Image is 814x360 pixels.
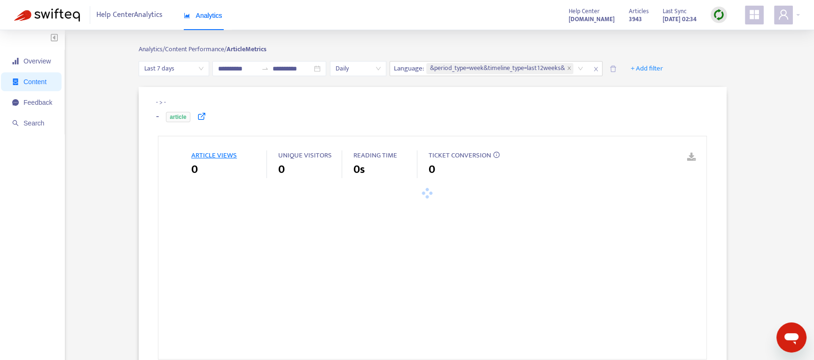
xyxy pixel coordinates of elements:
span: UNIQUE VISITORS [278,149,332,161]
span: Daily [336,62,381,76]
span: Last 7 days [144,62,203,76]
span: Search [23,119,44,127]
span: Last Sync [663,6,687,16]
span: Help Center [569,6,600,16]
span: - [164,97,166,107]
button: + Add filter [624,61,670,76]
a: [DOMAIN_NAME] [569,14,615,24]
span: delete [610,65,617,72]
img: sync.dc5367851b00ba804db3.png [713,9,725,21]
span: Overview [23,57,51,65]
span: Articles [629,6,649,16]
img: Swifteq [14,8,80,22]
span: &period_type=week&timeline_type=last12weeks& [430,63,565,74]
span: article [166,112,190,122]
span: swap-right [261,65,269,72]
span: > [159,97,164,108]
span: READING TIME [353,149,397,161]
span: 0 [191,161,198,178]
span: close [567,66,571,71]
span: search [12,120,19,126]
span: Analytics/ Content Performance/ [139,44,227,55]
span: Content [23,78,47,86]
span: user [778,9,789,20]
span: - [156,97,159,108]
span: message [12,99,19,106]
span: area-chart [184,12,190,19]
strong: [DATE] 02:34 [663,14,697,24]
span: TICKET CONVERSION [429,149,491,161]
span: signal [12,58,19,64]
span: &period_type=week&timeline_type=last12weeks& [426,63,573,74]
strong: 3943 [629,14,642,24]
span: Help Center Analytics [96,6,163,24]
span: close [590,63,602,75]
span: container [12,78,19,85]
span: Analytics [184,12,222,19]
span: Language : [390,62,425,76]
span: ARTICLE VIEWS [191,149,237,161]
strong: Article Metrics [227,44,266,55]
span: Feedback [23,99,52,106]
span: + Add filter [631,63,663,74]
span: appstore [749,9,760,20]
h4: - [156,110,159,123]
span: 0s [353,161,365,178]
iframe: Button to launch messaging window [776,322,806,352]
span: 0 [278,161,285,178]
span: to [261,65,269,72]
span: 0 [429,161,435,178]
